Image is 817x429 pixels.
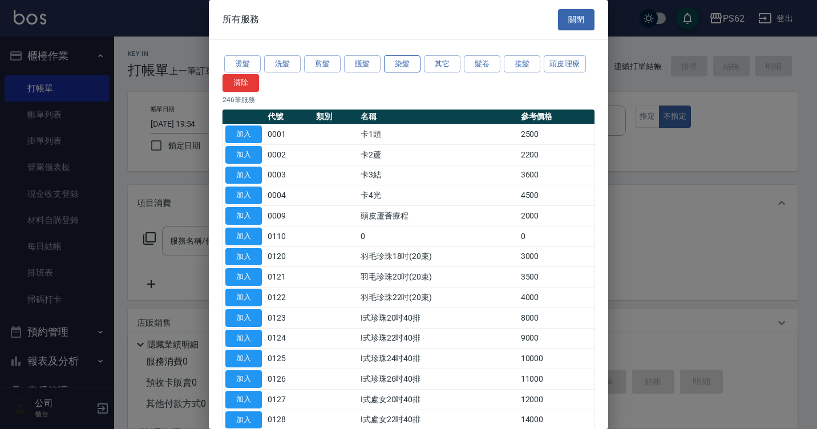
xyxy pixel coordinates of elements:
button: 燙髮 [224,55,261,73]
td: 11000 [518,369,594,390]
button: 染髮 [384,55,420,73]
td: I式珍珠20吋40排 [358,307,518,328]
p: 246 筆服務 [223,95,594,105]
button: 加入 [225,228,262,245]
button: 加入 [225,167,262,184]
td: I式珍珠22吋40排 [358,328,518,349]
td: 卡1頭 [358,124,518,145]
td: 0009 [265,206,313,226]
td: 0 [518,226,594,246]
td: 2200 [518,144,594,165]
button: 加入 [225,350,262,367]
td: 9000 [518,328,594,349]
button: 加入 [225,187,262,204]
td: I式珍珠24吋40排 [358,349,518,369]
td: 2500 [518,124,594,145]
button: 洗髮 [264,55,301,73]
button: 髮卷 [464,55,500,73]
button: 加入 [225,391,262,408]
td: 0002 [265,144,313,165]
td: 卡3結 [358,165,518,185]
button: 剪髮 [304,55,341,73]
td: 0127 [265,389,313,410]
td: 0121 [265,267,313,288]
td: 0110 [265,226,313,246]
button: 護髮 [344,55,381,73]
button: 關閉 [558,9,594,30]
td: 0120 [265,246,313,267]
button: 加入 [225,248,262,266]
button: 加入 [225,146,262,164]
td: 0126 [265,369,313,390]
button: 加入 [225,411,262,429]
td: 0004 [265,185,313,206]
td: 4500 [518,185,594,206]
button: 加入 [225,370,262,388]
td: 卡2蘆 [358,144,518,165]
th: 參考價格 [518,110,594,124]
td: 羽毛珍珠20吋(20束) [358,267,518,288]
td: 0 [358,226,518,246]
button: 加入 [225,268,262,286]
td: 0124 [265,328,313,349]
td: 10000 [518,349,594,369]
th: 代號 [265,110,313,124]
td: 0003 [265,165,313,185]
td: 2000 [518,206,594,226]
span: 所有服務 [223,14,259,25]
td: 0122 [265,288,313,308]
button: 加入 [225,330,262,347]
td: 3500 [518,267,594,288]
td: 0123 [265,307,313,328]
td: 羽毛珍珠18吋(20束) [358,246,518,267]
td: 4000 [518,288,594,308]
button: 接髮 [504,55,540,73]
td: 12000 [518,389,594,410]
button: 頭皮理療 [544,55,586,73]
button: 其它 [424,55,460,73]
td: 8000 [518,307,594,328]
td: 0001 [265,124,313,145]
td: 羽毛珍珠22吋(20束) [358,288,518,308]
td: 0125 [265,349,313,369]
button: 加入 [225,126,262,143]
th: 類別 [313,110,357,124]
button: 加入 [225,309,262,327]
button: 加入 [225,289,262,306]
td: I式珍珠26吋40排 [358,369,518,390]
td: 卡4光 [358,185,518,206]
td: 頭皮蘆薈療程 [358,206,518,226]
th: 名稱 [358,110,518,124]
button: 加入 [225,207,262,225]
td: 3600 [518,165,594,185]
button: 清除 [223,74,259,92]
td: 3000 [518,246,594,267]
td: I式處女20吋40排 [358,389,518,410]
